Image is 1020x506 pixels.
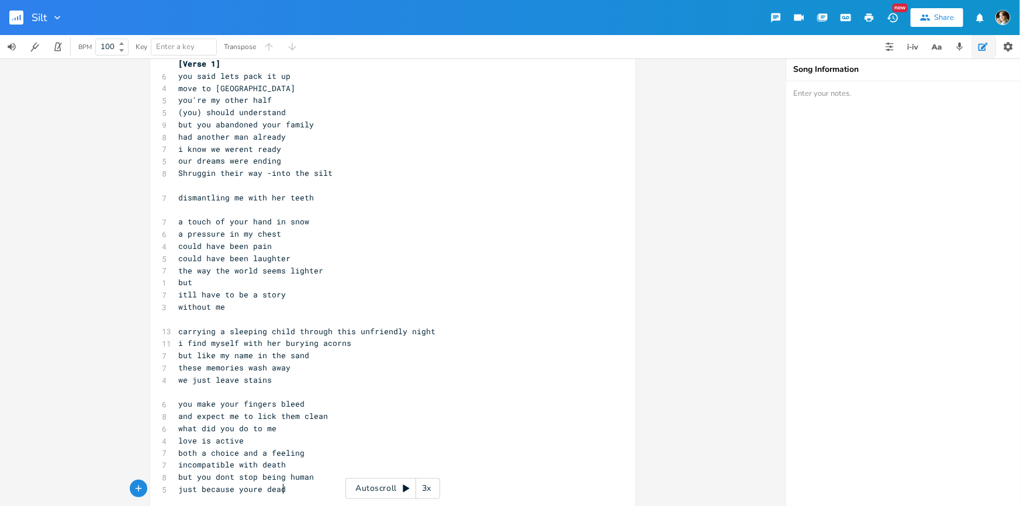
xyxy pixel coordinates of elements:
[178,435,244,446] span: love is active
[178,107,286,117] span: (you) should understand
[178,301,225,312] span: without me
[178,155,281,166] span: our dreams were ending
[911,8,963,27] button: Share
[178,459,286,470] span: incompatible with death
[345,478,440,499] div: Autoscroll
[224,43,256,50] div: Transpose
[893,4,908,12] div: New
[178,228,281,239] span: a pressure in my chest
[136,43,147,50] div: Key
[881,7,904,28] button: New
[178,326,435,337] span: carrying a sleeping child through this unfriendly night
[995,10,1011,25] img: Robert Wise
[416,478,437,499] div: 3x
[178,338,351,348] span: i find myself with her burying acorns
[178,119,314,130] span: but you abandoned your family
[178,350,309,361] span: but like my name in the sand
[178,241,272,251] span: could have been pain
[178,131,286,142] span: had another man already
[178,398,305,409] span: you make your fingers bleed
[178,277,192,287] span: but
[793,65,1013,74] div: Song Information
[78,44,92,50] div: BPM
[178,289,286,300] span: itll have to be a story
[156,41,195,52] span: Enter a key
[178,216,309,227] span: a touch of your hand in snow
[178,362,291,373] span: these memories wash away
[934,12,954,23] div: Share
[178,168,333,178] span: Shruggin their way -into the silt
[178,423,276,434] span: what did you do to me
[178,192,314,203] span: dismantling me with her teeth
[178,71,291,81] span: you said lets pack it up
[178,484,286,494] span: just because youre dead
[178,472,314,482] span: but you dont stop being human
[178,58,220,69] span: [Verse 1]
[178,144,281,154] span: i know we werent ready
[178,95,272,105] span: you're my other half
[178,265,323,276] span: the way the world seems lighter
[32,12,47,23] span: Silt
[178,253,291,264] span: could have been laughter
[178,411,328,421] span: and expect me to lick them clean
[178,83,295,93] span: move to [GEOGRAPHIC_DATA]
[178,375,272,385] span: we just leave stains
[178,448,305,458] span: both a choice and a feeling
